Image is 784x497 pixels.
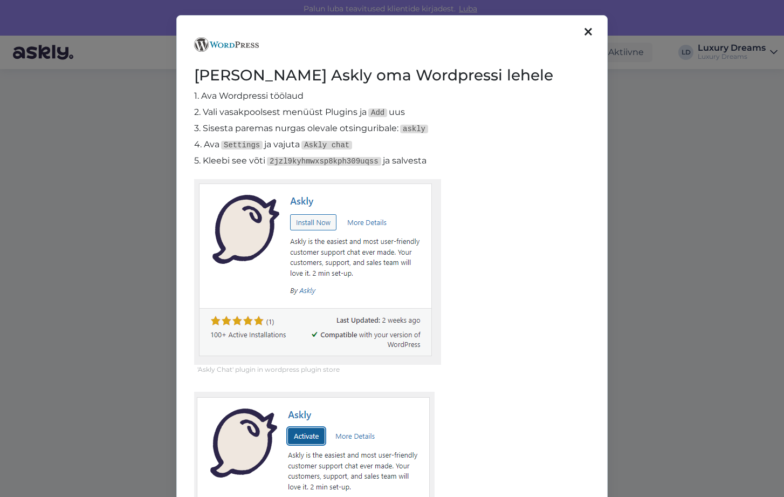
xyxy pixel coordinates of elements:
[400,125,428,133] code: askly
[197,365,590,375] figcaption: 'Askly Chat' plugin in wordpress plugin store
[267,157,381,166] code: 2jzl9kyhmwxsp8kph309uqss
[194,65,590,85] h2: [PERSON_NAME] Askly oma Wordpressi lehele
[194,37,259,52] img: Wordpress
[194,179,441,365] img: Wordpress step 1
[194,106,590,119] p: 2. Vali vasakpoolsest menüüst Plugins ja uus
[368,108,387,117] code: Add
[194,138,590,151] p: 4. Ava ja vajuta
[194,90,590,103] p: 1. Ava Wordpressi töölaud
[194,154,590,167] p: 5. Kleebi see võti ja salvesta
[194,122,590,135] p: 3. Sisesta paremas nurgas olevale otsinguribale:
[221,141,263,149] code: Settings
[301,141,352,149] code: Askly chat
